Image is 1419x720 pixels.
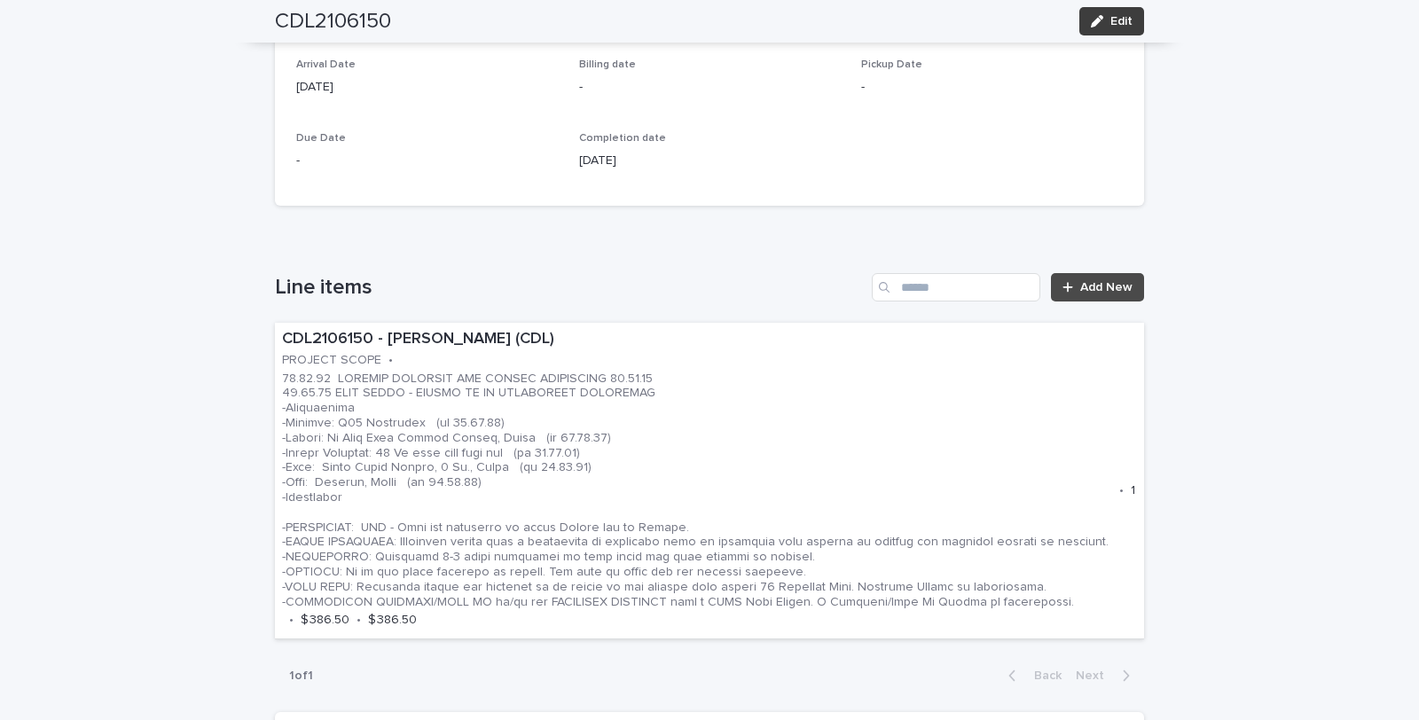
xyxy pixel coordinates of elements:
[1079,7,1144,35] button: Edit
[368,613,417,628] p: $ 386.50
[296,152,558,170] p: -
[282,372,1112,610] p: 78.82.92 LOREMIP DOLORSIT AME CONSEC ADIPISCING 80.51.15 49.65.75 ELIT SEDDO - EIUSMO TE IN UTLAB...
[1051,273,1144,301] a: Add New
[579,133,666,144] span: Completion date
[275,275,865,301] h1: Line items
[357,613,361,628] p: •
[388,353,393,368] p: •
[1069,668,1144,684] button: Next
[296,78,558,97] p: [DATE]
[289,613,294,628] p: •
[301,613,349,628] p: $ 386.50
[296,59,356,70] span: Arrival Date
[1076,669,1115,682] span: Next
[861,78,1123,97] p: -
[579,152,841,170] p: [DATE]
[275,323,1144,639] a: CDL2106150 - [PERSON_NAME] (CDL)PROJECT SCOPE•78.82.92 LOREMIP DOLORSIT AME CONSEC ADIPISCING 80....
[282,330,1137,349] p: CDL2106150 - [PERSON_NAME] (CDL)
[579,78,841,97] p: -
[872,273,1040,301] input: Search
[296,133,346,144] span: Due Date
[1023,669,1062,682] span: Back
[1119,483,1124,498] p: •
[275,9,391,35] h2: CDL2106150
[994,668,1069,684] button: Back
[282,353,381,368] p: PROJECT SCOPE
[275,654,327,698] p: 1 of 1
[1131,483,1135,498] p: 1
[579,59,636,70] span: Billing date
[1080,281,1133,293] span: Add New
[1110,15,1133,27] span: Edit
[861,59,922,70] span: Pickup Date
